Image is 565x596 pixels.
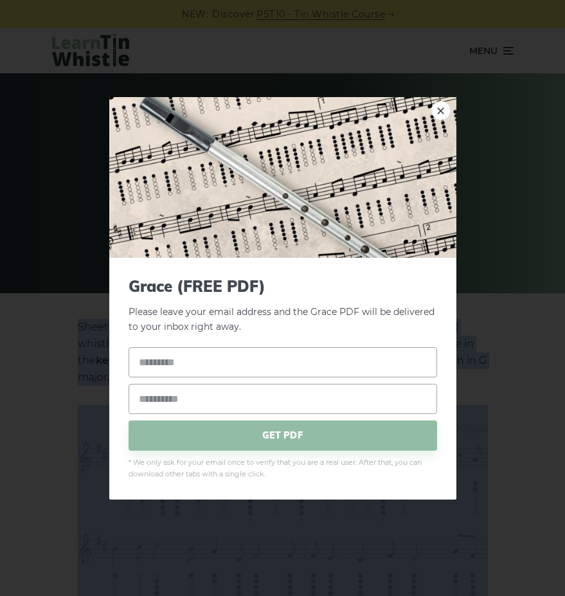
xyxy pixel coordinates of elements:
span: GET PDF [129,420,437,451]
a: × [431,100,451,120]
p: Please leave your email address and the Grace PDF will be delivered to your inbox right away. [129,276,437,334]
span: * We only ask for your email once to verify that you are a real user. After that, you can downloa... [129,457,437,480]
img: Tin Whistle Tab Preview [109,96,456,257]
span: Grace (FREE PDF) [129,276,437,295]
